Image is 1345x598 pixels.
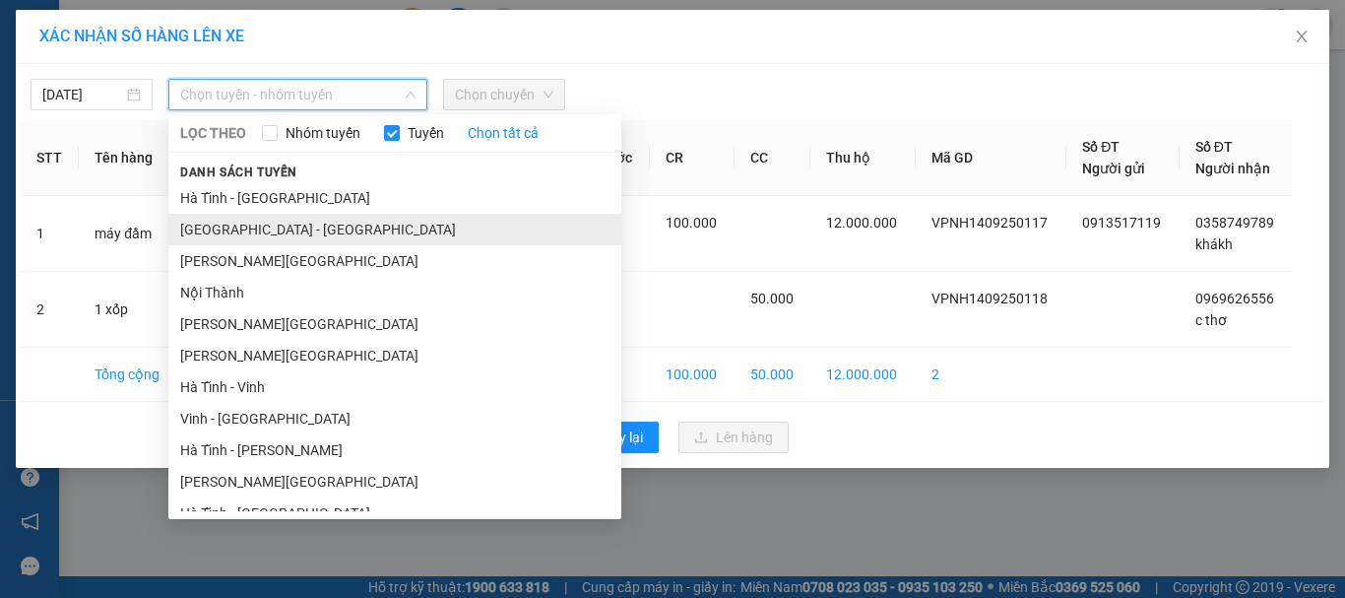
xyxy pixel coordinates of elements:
li: Vinh - [GEOGRAPHIC_DATA] [168,403,621,434]
span: VPNH1409250118 [931,291,1048,306]
th: CR [650,120,735,196]
span: c thơ [1195,312,1227,328]
span: close [1294,29,1310,44]
span: Chọn tuyến - nhóm tuyến [180,80,416,109]
span: Danh sách tuyến [168,164,309,181]
span: Số ĐT [1082,139,1120,155]
span: 12.000.000 [826,215,897,231]
input: 14/09/2025 [42,84,123,105]
span: Chọn chuyến [455,80,553,109]
th: CC [735,120,811,196]
span: down [405,89,416,100]
span: Nhóm tuyến [278,122,368,144]
span: khákh [1195,236,1233,252]
li: [PERSON_NAME][GEOGRAPHIC_DATA] [168,466,621,498]
span: Số ĐT [1195,139,1233,155]
td: 1 [21,196,79,272]
li: [PERSON_NAME][GEOGRAPHIC_DATA] [168,308,621,340]
span: Tuyến [400,122,452,144]
button: Close [1274,10,1329,65]
span: LỌC THEO [180,122,246,144]
span: 50.000 [750,291,794,306]
li: Nội Thành [168,277,621,308]
td: máy đầm [79,196,177,272]
span: Người gửi [1082,161,1145,176]
li: [PERSON_NAME][GEOGRAPHIC_DATA] [168,340,621,371]
th: Tên hàng [79,120,177,196]
td: 100.000 [650,348,735,402]
li: Hà Tĩnh - [GEOGRAPHIC_DATA] [168,498,621,529]
span: 0358749789 [1195,215,1274,231]
th: Thu hộ [810,120,915,196]
span: 100.000 [666,215,717,231]
span: XÁC NHẬN SỐ HÀNG LÊN XE [39,27,244,45]
td: 12.000.000 [810,348,915,402]
li: Hà Tĩnh - [GEOGRAPHIC_DATA] [168,182,621,214]
td: 2 [21,272,79,348]
td: 2 [916,348,1066,402]
a: Chọn tất cả [468,122,539,144]
li: [GEOGRAPHIC_DATA] - [GEOGRAPHIC_DATA] [168,214,621,245]
span: Người nhận [1195,161,1270,176]
span: VPNH1409250117 [931,215,1048,231]
span: 0969626556 [1195,291,1274,306]
li: Hà Tĩnh - [PERSON_NAME] [168,434,621,466]
td: 1 xốp [79,272,177,348]
li: Hà Tĩnh - Vinh [168,371,621,403]
button: uploadLên hàng [678,422,789,453]
th: STT [21,120,79,196]
li: [PERSON_NAME][GEOGRAPHIC_DATA] [168,245,621,277]
th: Mã GD [916,120,1066,196]
span: 0913517119 [1082,215,1161,231]
td: Tổng cộng [79,348,177,402]
td: 50.000 [735,348,811,402]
